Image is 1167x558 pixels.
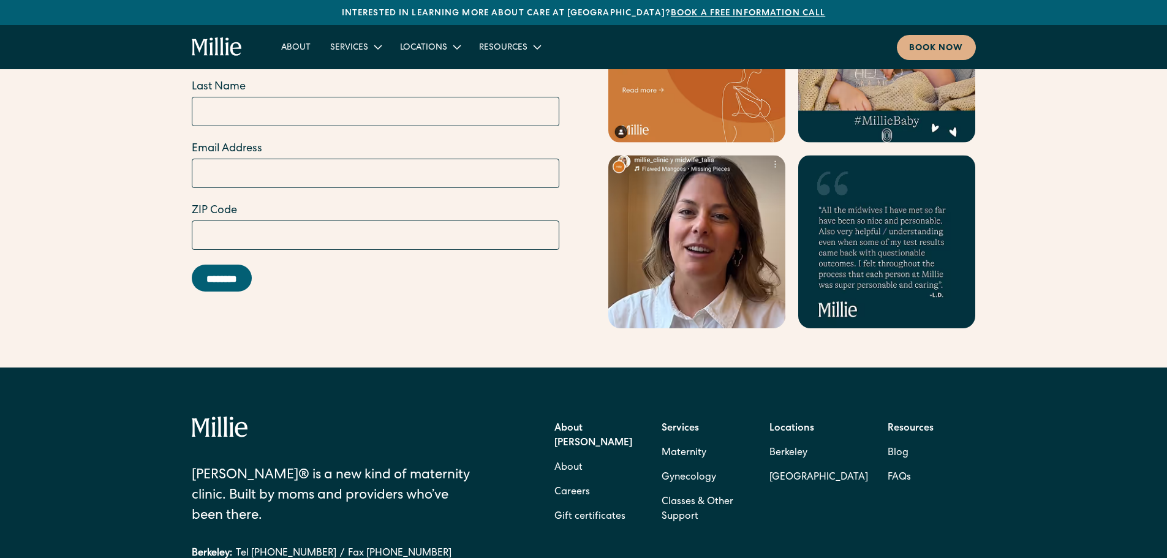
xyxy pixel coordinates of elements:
a: [GEOGRAPHIC_DATA] [769,466,868,490]
strong: About [PERSON_NAME] [554,424,632,448]
a: Gift certificates [554,505,625,529]
div: Services [330,42,368,55]
a: Maternity [662,441,706,466]
a: Classes & Other Support [662,490,750,529]
a: Berkeley [769,441,868,466]
a: FAQs [888,466,911,490]
a: About [271,37,320,57]
a: home [192,37,243,57]
div: Book now [909,42,964,55]
div: Locations [390,37,469,57]
a: About [554,456,583,480]
a: Careers [554,480,590,505]
a: Gynecology [662,466,716,490]
a: Blog [888,441,908,466]
div: Resources [469,37,550,57]
a: Book now [897,35,976,60]
a: Book a free information call [671,9,825,18]
div: Services [320,37,390,57]
form: Email Form [192,17,559,292]
div: [PERSON_NAME]® is a new kind of maternity clinic. Built by moms and providers who’ve been there. [192,466,480,527]
label: ZIP Code [192,203,559,219]
strong: Locations [769,424,814,434]
div: Resources [479,42,527,55]
strong: Resources [888,424,934,434]
label: Email Address [192,141,559,157]
div: Locations [400,42,447,55]
label: Last Name [192,79,559,96]
strong: Services [662,424,699,434]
